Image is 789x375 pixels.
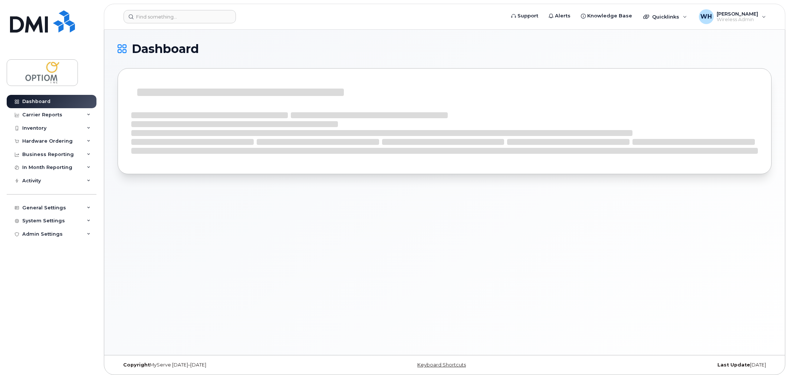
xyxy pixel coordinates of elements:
[417,362,466,368] a: Keyboard Shortcuts
[553,362,772,368] div: [DATE]
[717,362,750,368] strong: Last Update
[118,362,336,368] div: MyServe [DATE]–[DATE]
[123,362,150,368] strong: Copyright
[132,43,199,54] span: Dashboard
